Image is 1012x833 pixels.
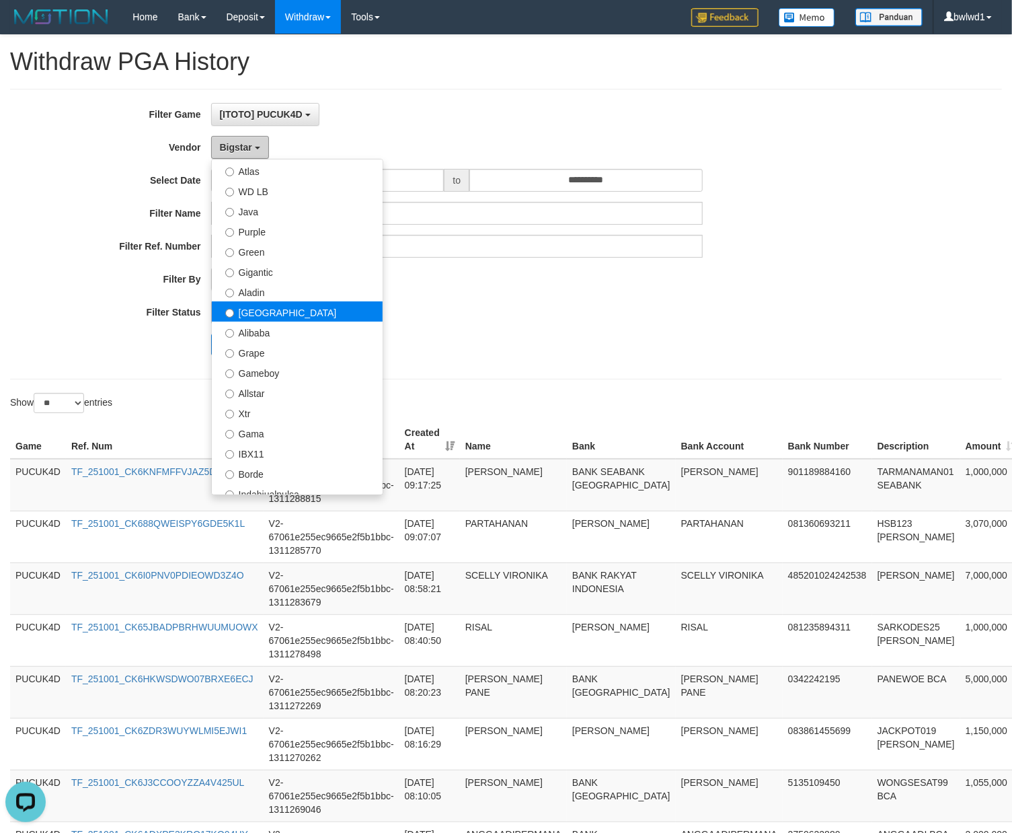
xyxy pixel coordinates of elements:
label: Gigantic [212,261,383,281]
label: IBX11 [212,443,383,463]
button: [ITOTO] PUCUK4D [211,103,319,126]
label: Grape [212,342,383,362]
span: to [444,169,469,192]
td: WONGSESAT99 BCA [872,770,960,822]
td: 083861455699 [783,718,872,770]
a: TF_251001_CK688QWEISPY6GDE5K1L [71,518,245,529]
label: Indahjualpulsa [212,483,383,503]
td: PANEWOE BCA [872,666,960,718]
td: [PERSON_NAME] PANE [460,666,567,718]
img: Feedback.jpg [691,8,758,27]
label: Green [212,241,383,261]
button: Open LiveChat chat widget [5,5,46,46]
td: BANK SEABANK [GEOGRAPHIC_DATA] [567,459,676,511]
td: [DATE] 09:07:07 [399,511,460,563]
td: [PERSON_NAME] PANE [676,666,783,718]
td: V2-67061e255ec9665e2f5b1bbc-1311283679 [264,563,399,614]
input: Green [225,248,234,257]
td: HSB123 [PERSON_NAME] [872,511,960,563]
th: Description [872,421,960,459]
td: [PERSON_NAME] [676,459,783,511]
td: V2-67061e255ec9665e2f5b1bbc-1311278498 [264,614,399,666]
td: SCELLY VIRONIKA [676,563,783,614]
th: Bank Number [783,421,872,459]
td: PUCUK4D [10,614,66,666]
input: Java [225,208,234,217]
input: Xtr [225,410,234,419]
td: JACKPOT019 [PERSON_NAME] [872,718,960,770]
label: Borde [212,463,383,483]
td: [DATE] 09:17:25 [399,459,460,511]
td: 081235894311 [783,614,872,666]
img: panduan.png [855,8,923,26]
button: Bigstar [211,136,269,159]
span: Bigstar [220,142,252,153]
label: Gameboy [212,362,383,382]
td: BANK [GEOGRAPHIC_DATA] [567,666,676,718]
td: 5135109450 [783,770,872,822]
td: 485201024242538 [783,563,872,614]
span: [ITOTO] PUCUK4D [220,109,303,120]
input: Gigantic [225,268,234,277]
td: [PERSON_NAME] [567,614,676,666]
th: Created At: activate to sort column ascending [399,421,460,459]
a: TF_251001_CK6HKWSDWO07BRXE6ECJ [71,674,254,684]
label: [GEOGRAPHIC_DATA] [212,301,383,322]
td: [PERSON_NAME] [872,563,960,614]
td: 081360693211 [783,511,872,563]
td: [PERSON_NAME] [676,770,783,822]
a: TF_251001_CK6ZDR3WUYWLMI5EJWI1 [71,725,247,736]
td: BANK [GEOGRAPHIC_DATA] [567,770,676,822]
td: [DATE] 08:20:23 [399,666,460,718]
td: [PERSON_NAME] [567,718,676,770]
label: Java [212,201,383,221]
label: Aladin [212,281,383,301]
th: Game [10,421,66,459]
td: [DATE] 08:16:29 [399,718,460,770]
th: Ref. Num [66,421,264,459]
td: PUCUK4D [10,511,66,563]
a: TF_251001_CK6I0PNV0PDIEOWD3Z4O [71,570,244,581]
input: Allstar [225,390,234,398]
td: V2-67061e255ec9665e2f5b1bbc-1311270262 [264,718,399,770]
td: [DATE] 08:40:50 [399,614,460,666]
label: WD LB [212,180,383,201]
td: PUCUK4D [10,770,66,822]
td: SARKODES25 [PERSON_NAME] [872,614,960,666]
input: Gama [225,430,234,439]
td: RISAL [460,614,567,666]
td: TARMANAMAN01 SEABANK [872,459,960,511]
input: Atlas [225,168,234,176]
td: [DATE] 08:10:05 [399,770,460,822]
label: Show entries [10,393,112,413]
a: TF_251001_CK6J3CCOOYZZA4V425UL [71,777,245,788]
img: Button%20Memo.svg [779,8,835,27]
td: [PERSON_NAME] [460,459,567,511]
td: PUCUK4D [10,718,66,770]
td: 901189884160 [783,459,872,511]
td: BANK RAKYAT INDONESIA [567,563,676,614]
h1: Withdraw PGA History [10,48,1002,75]
input: Grape [225,349,234,358]
td: RISAL [676,614,783,666]
img: MOTION_logo.png [10,7,112,27]
a: TF_251001_CK65JBADPBRHWUUMUOWX [71,622,258,632]
th: Bank [567,421,676,459]
input: Gameboy [225,369,234,378]
input: Purple [225,228,234,237]
td: PARTAHANAN [676,511,783,563]
input: WD LB [225,188,234,196]
td: 0342242195 [783,666,872,718]
label: Atlas [212,160,383,180]
td: V2-67061e255ec9665e2f5b1bbc-1311269046 [264,770,399,822]
td: [PERSON_NAME] [460,718,567,770]
input: Alibaba [225,329,234,338]
label: Xtr [212,402,383,423]
input: [GEOGRAPHIC_DATA] [225,309,234,318]
input: Aladin [225,289,234,297]
td: SCELLY VIRONIKA [460,563,567,614]
td: PARTAHANAN [460,511,567,563]
td: [PERSON_NAME] [460,770,567,822]
label: Gama [212,423,383,443]
td: PUCUK4D [10,563,66,614]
